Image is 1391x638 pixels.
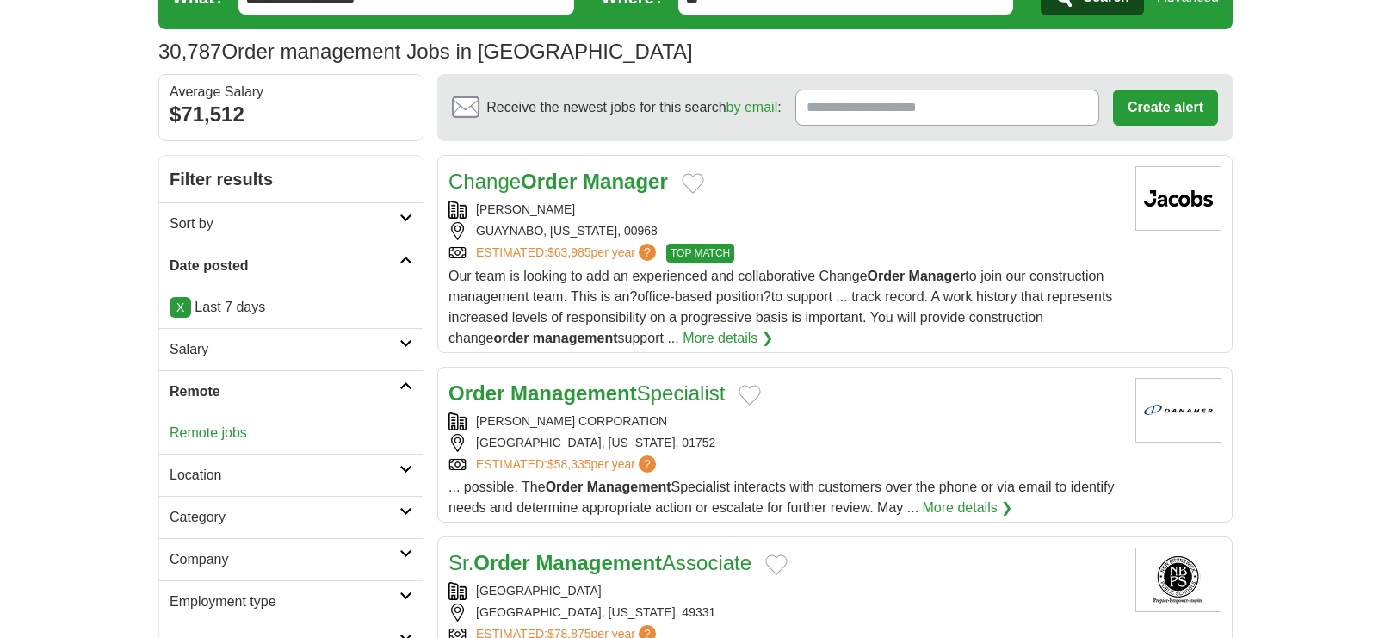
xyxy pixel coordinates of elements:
h2: Category [170,507,399,528]
img: Danaher Corporation logo [1135,378,1221,443]
a: by email [726,100,778,115]
button: Add to favorite jobs [682,173,704,194]
h2: Company [170,549,399,570]
a: Employment type [159,580,423,623]
a: Remote [159,370,423,412]
strong: Management [535,551,662,574]
strong: Order [546,480,584,494]
a: More details ❯ [923,498,1013,518]
span: 30,787 [158,36,221,67]
a: Sr.Order ManagementAssociate [448,551,751,574]
a: Location [159,454,423,496]
a: Order ManagementSpecialist [448,381,725,405]
div: Average Salary [170,85,412,99]
a: [GEOGRAPHIC_DATA] [476,584,602,598]
h2: Location [170,465,399,486]
span: Our team is looking to add an experienced and collaborative Change to join our construction manag... [448,269,1112,345]
a: [PERSON_NAME] CORPORATION [476,414,667,428]
a: Remote jobs [170,425,247,440]
strong: order [494,331,529,345]
span: $58,335 [547,457,591,471]
span: Receive the newest jobs for this search : [486,97,781,118]
h2: Sort by [170,214,399,234]
span: ? [639,244,656,261]
p: Last 7 days [170,297,412,318]
a: More details ❯ [683,328,773,349]
button: Add to favorite jobs [765,554,788,575]
a: Salary [159,328,423,370]
h2: Employment type [170,592,399,612]
h1: Order management Jobs in [GEOGRAPHIC_DATA] [158,40,693,63]
strong: Manager [909,269,966,283]
strong: Management [510,381,637,405]
strong: Management [587,480,671,494]
strong: Order [448,381,504,405]
span: ... possible. The Specialist interacts with customers over the phone or via email to identify nee... [448,480,1114,515]
a: ESTIMATED:$63,985per year? [476,244,659,263]
strong: Order [473,551,529,574]
div: $71,512 [170,99,412,130]
span: ? [639,455,656,473]
span: TOP MATCH [666,244,734,263]
span: $63,985 [547,245,591,259]
a: ChangeOrder Manager [448,170,668,193]
a: [PERSON_NAME] [476,202,575,216]
h2: Date posted [170,256,399,276]
a: X [170,297,191,318]
img: Jacobs Engineering logo [1135,166,1221,231]
strong: Order [521,170,577,193]
a: Date posted [159,245,423,287]
a: Sort by [159,202,423,245]
img: New Brunswick Public Schools logo [1135,548,1221,612]
div: GUAYNABO, [US_STATE], 00968 [448,222,1122,240]
a: ESTIMATED:$58,335per year? [476,455,659,474]
h2: Remote [170,381,399,402]
strong: Order [868,269,906,283]
button: Add to favorite jobs [739,385,761,406]
h2: Filter results [159,156,423,202]
strong: Manager [583,170,668,193]
div: [GEOGRAPHIC_DATA], [US_STATE], 01752 [448,434,1122,452]
button: Create alert [1113,90,1218,126]
strong: management [533,331,618,345]
div: [GEOGRAPHIC_DATA], [US_STATE], 49331 [448,604,1122,622]
h2: Salary [170,339,399,360]
a: Category [159,496,423,538]
a: Company [159,538,423,580]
